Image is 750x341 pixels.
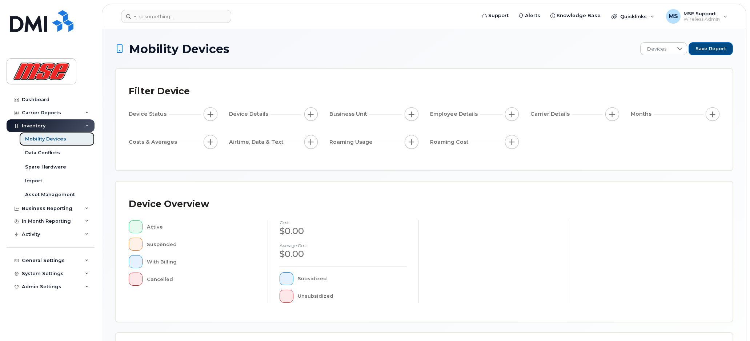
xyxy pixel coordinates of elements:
[129,43,229,55] span: Mobility Devices
[298,290,407,303] div: Unsubsidized
[129,138,179,146] span: Costs & Averages
[129,195,209,214] div: Device Overview
[298,272,407,285] div: Subsidized
[147,273,256,286] div: Cancelled
[280,243,406,248] h4: Average cost
[631,110,654,118] span: Months
[689,42,733,55] button: Save Report
[147,238,256,251] div: Suspended
[280,220,406,225] h4: cost
[280,225,406,237] div: $0.00
[329,138,375,146] span: Roaming Usage
[147,220,256,233] div: Active
[430,110,480,118] span: Employee Details
[430,138,471,146] span: Roaming Cost
[695,45,726,52] span: Save Report
[530,110,572,118] span: Carrier Details
[329,110,369,118] span: Business Unit
[129,110,169,118] span: Device Status
[229,110,270,118] span: Device Details
[229,138,286,146] span: Airtime, Data & Text
[280,248,406,260] div: $0.00
[641,43,673,56] span: Devices
[147,255,256,268] div: With Billing
[129,82,190,101] div: Filter Device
